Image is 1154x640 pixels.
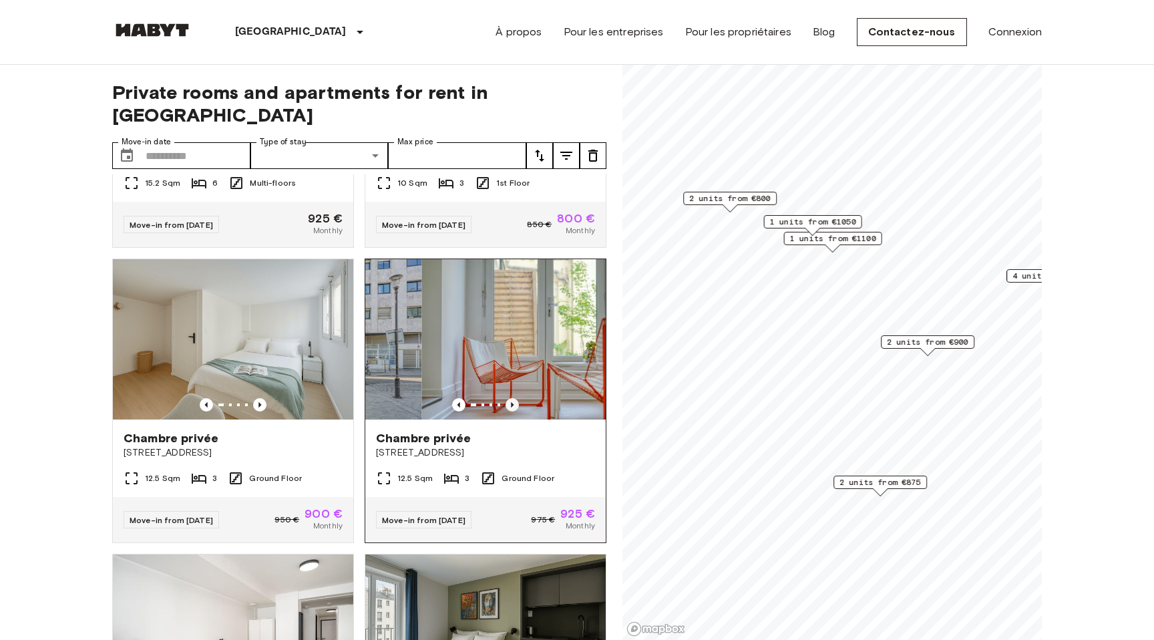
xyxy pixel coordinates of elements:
[566,224,595,236] span: Monthly
[397,177,427,189] span: 10 Sqm
[685,24,791,40] a: Pour les propriétaires
[626,621,685,637] a: Mapbox logo
[308,212,343,224] span: 925 €
[145,472,180,484] span: 12.5 Sqm
[313,520,343,532] span: Monthly
[422,259,662,420] img: Marketing picture of unit FR-18-001-006-001
[112,23,192,37] img: Habyt
[200,398,213,412] button: Previous image
[376,430,471,446] span: Chambre privée
[790,232,876,245] span: 1 units from €1100
[560,508,595,520] span: 925 €
[689,192,771,204] span: 2 units from €800
[452,398,465,412] button: Previous image
[235,24,347,40] p: [GEOGRAPHIC_DATA]
[1012,270,1094,282] span: 4 units from €700
[496,24,542,40] a: À propos
[857,18,967,46] a: Contactez-nous
[887,336,968,348] span: 2 units from €900
[557,212,595,224] span: 800 €
[397,472,433,484] span: 12.5 Sqm
[249,472,302,484] span: Ground Floor
[683,192,777,212] div: Map marker
[382,220,465,230] span: Move-in from [DATE]
[313,224,343,236] span: Monthly
[212,472,217,484] span: 3
[113,259,353,420] img: Marketing picture of unit FR-18-001-006-002
[124,430,218,446] span: Chambre privée
[124,446,343,460] span: [STREET_ADDRESS]
[988,24,1042,40] a: Connexion
[212,177,218,189] span: 6
[122,136,171,148] label: Move-in date
[566,520,595,532] span: Monthly
[465,472,469,484] span: 3
[397,136,433,148] label: Max price
[496,177,530,189] span: 1st Floor
[764,215,862,236] div: Map marker
[580,142,606,169] button: tune
[813,24,835,40] a: Blog
[839,476,921,488] span: 2 units from €875
[274,514,299,526] span: 950 €
[260,136,307,148] label: Type of stay
[502,472,554,484] span: Ground Floor
[770,216,856,228] span: 1 units from €1050
[365,259,606,543] a: Previous imagePrevious imageChambre privée[STREET_ADDRESS]12.5 Sqm3Ground FloorMove-in from [DATE...
[145,177,180,189] span: 15.2 Sqm
[459,177,464,189] span: 3
[553,142,580,169] button: tune
[382,515,465,525] span: Move-in from [DATE]
[881,335,974,356] div: Map marker
[253,398,266,412] button: Previous image
[130,515,213,525] span: Move-in from [DATE]
[376,446,595,460] span: [STREET_ADDRESS]
[112,259,354,543] a: Marketing picture of unit FR-18-001-006-002Previous imagePrevious imageChambre privée[STREET_ADDR...
[114,142,140,169] button: Choose date
[130,220,213,230] span: Move-in from [DATE]
[526,142,553,169] button: tune
[305,508,343,520] span: 900 €
[506,398,519,412] button: Previous image
[564,24,664,40] a: Pour les entreprises
[531,514,555,526] span: 975 €
[784,232,882,253] div: Map marker
[112,81,606,126] span: Private rooms and apartments for rent in [GEOGRAPHIC_DATA]
[833,476,927,496] div: Map marker
[250,177,296,189] span: Multi-floors
[527,218,552,230] span: 850 €
[1006,269,1100,290] div: Map marker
